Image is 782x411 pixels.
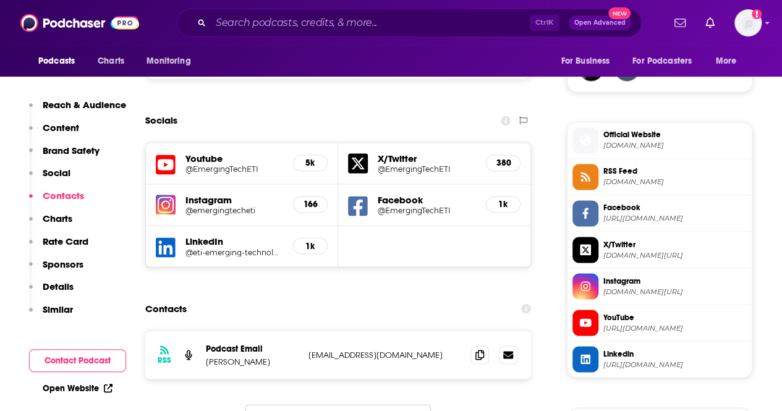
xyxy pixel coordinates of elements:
[572,310,747,336] a: YouTube[URL][DOMAIN_NAME]
[185,247,283,256] a: @eti-emerging-technologies-institute
[138,49,206,73] button: open menu
[603,311,747,323] span: YouTube
[304,158,317,168] h5: 5k
[734,9,762,36] span: Logged in as chrysvurgese
[304,199,317,210] h5: 166
[603,129,747,140] span: Official Website
[572,237,747,263] a: X/Twitter[DOMAIN_NAME][URL]
[43,383,113,394] a: Open Website
[572,164,747,190] a: RSS Feed[DOMAIN_NAME]
[43,122,79,133] p: Content
[43,258,83,270] p: Sponsors
[43,99,126,111] p: Reach & Audience
[211,13,530,33] input: Search podcasts, credits, & more...
[669,12,691,33] a: Show notifications dropdown
[43,167,70,179] p: Social
[603,202,747,213] span: Facebook
[603,214,747,223] span: https://www.facebook.com/EmergingTechETI
[29,281,74,303] button: Details
[29,303,73,326] button: Similar
[700,12,720,33] a: Show notifications dropdown
[29,167,70,190] button: Social
[185,153,283,164] h5: Youtube
[185,164,283,174] a: @EmergingTechETI
[378,194,476,206] h5: Facebook
[20,11,139,35] img: Podchaser - Follow, Share and Rate Podcasts
[603,348,747,359] span: Linkedin
[206,356,299,367] p: [PERSON_NAME]
[29,235,88,258] button: Rate Card
[378,153,476,164] h5: X/Twitter
[29,258,83,281] button: Sponsors
[156,195,176,214] img: iconImage
[603,166,747,177] span: RSS Feed
[177,9,642,37] div: Search podcasts, credits, & more...
[43,281,74,292] p: Details
[29,213,72,235] button: Charts
[496,158,510,168] h5: 380
[43,235,88,247] p: Rate Card
[603,239,747,250] span: X/Twitter
[632,53,692,70] span: For Podcasters
[158,355,171,365] h3: RSS
[572,273,747,299] a: Instagram[DOMAIN_NAME][URL]
[707,49,752,73] button: open menu
[734,9,762,36] button: Show profile menu
[530,15,559,31] span: Ctrl K
[29,190,84,213] button: Contacts
[603,323,747,333] span: https://www.youtube.com/@EmergingTechETI
[716,53,737,70] span: More
[29,145,100,167] button: Brand Safety
[624,49,710,73] button: open menu
[304,240,317,251] h5: 1k
[603,287,747,296] span: instagram.com/emergingtecheti
[603,360,747,369] span: https://www.linkedin.com/company/eti-emerging-technologies-institute
[206,343,299,354] p: Podcast Email
[29,99,126,122] button: Reach & Audience
[752,9,762,19] svg: Add a profile image
[145,109,177,132] h2: Socials
[43,145,100,156] p: Brand Safety
[147,53,190,70] span: Monitoring
[603,177,747,187] span: anchor.fm
[185,206,283,215] a: @emergingtecheti
[29,122,79,145] button: Content
[574,20,626,26] span: Open Advanced
[378,164,476,174] a: @EmergingTechETI
[572,346,747,372] a: Linkedin[URL][DOMAIN_NAME]
[603,275,747,286] span: Instagram
[569,15,631,30] button: Open AdvancedNew
[185,235,283,247] h5: LinkedIn
[308,349,461,360] p: [EMAIL_ADDRESS][DOMAIN_NAME]
[30,49,91,73] button: open menu
[90,49,132,73] a: Charts
[43,303,73,315] p: Similar
[561,53,610,70] span: For Business
[608,7,631,19] span: New
[572,127,747,153] a: Official Website[DOMAIN_NAME]
[29,349,126,372] button: Contact Podcast
[572,200,747,226] a: Facebook[URL][DOMAIN_NAME]
[734,9,762,36] img: User Profile
[552,49,625,73] button: open menu
[496,199,510,210] h5: 1k
[43,190,84,201] p: Contacts
[378,206,476,215] a: @EmergingTechETI
[38,53,75,70] span: Podcasts
[98,53,124,70] span: Charts
[603,250,747,260] span: twitter.com/EmergingTechETI
[43,213,72,224] p: Charts
[145,297,187,320] h2: Contacts
[185,194,283,206] h5: Instagram
[603,141,747,150] span: emergingtechnologiesinstitute.org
